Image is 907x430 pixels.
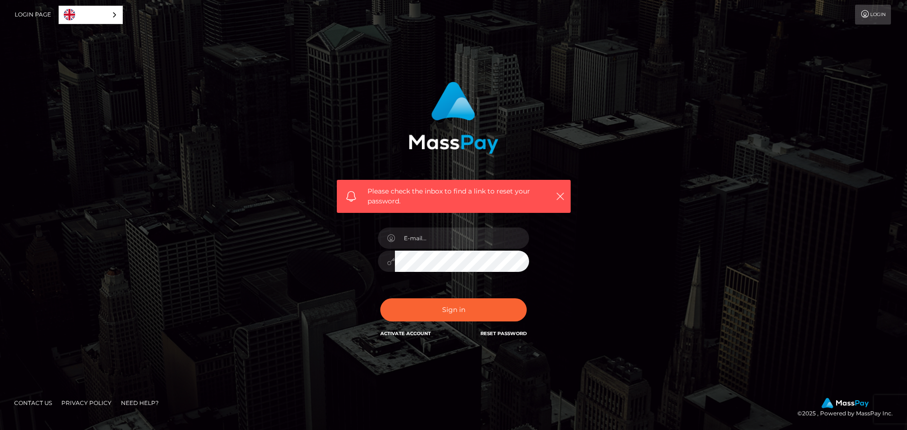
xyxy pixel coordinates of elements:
[117,396,163,410] a: Need Help?
[59,6,123,24] aside: Language selected: English
[59,6,123,24] div: Language
[855,5,891,25] a: Login
[10,396,56,410] a: Contact Us
[480,330,527,337] a: Reset Password
[380,298,527,321] button: Sign in
[58,396,115,410] a: Privacy Policy
[797,398,900,419] div: © 2025 , Powered by MassPay Inc.
[15,5,51,25] a: Login Page
[59,6,122,24] a: English
[395,228,529,249] input: E-mail...
[380,330,431,337] a: Activate Account
[821,398,869,408] img: MassPay
[409,82,498,154] img: MassPay Login
[368,186,540,206] span: Please check the inbox to find a link to reset your password.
